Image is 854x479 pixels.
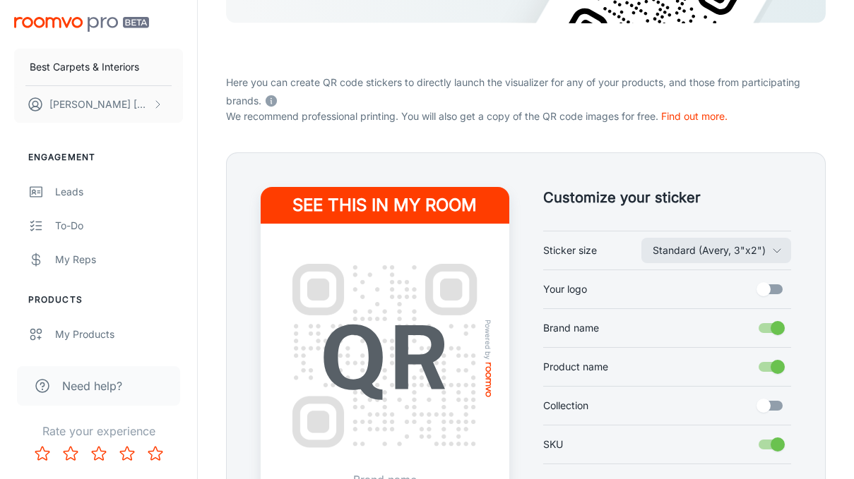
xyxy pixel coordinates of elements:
[11,423,186,439] p: Rate your experience
[62,377,122,394] span: Need help?
[543,437,563,452] span: SKU
[661,110,728,122] a: Find out more.
[543,187,792,208] h5: Customize your sticker
[55,252,183,267] div: My Reps
[57,439,85,468] button: Rate 2 star
[226,109,826,124] p: We recommend professional printing. You will also get a copy of the QR code images for free.
[85,439,113,468] button: Rate 3 star
[55,218,183,234] div: To-do
[14,86,183,123] button: [PERSON_NAME] [PERSON_NAME]
[28,439,57,468] button: Rate 1 star
[485,362,491,396] img: roomvo
[14,17,149,32] img: Roomvo PRO Beta
[543,398,588,413] span: Collection
[55,184,183,200] div: Leads
[14,49,183,85] button: Best Carpets & Interiors
[543,243,597,258] span: Sticker size
[55,327,183,342] div: My Products
[543,281,587,297] span: Your logo
[543,359,608,375] span: Product name
[261,187,509,224] h4: See this in my room
[113,439,141,468] button: Rate 4 star
[481,319,495,359] span: Powered by
[226,75,826,109] p: Here you can create QR code stickers to directly launch the visualizer for any of your products, ...
[141,439,170,468] button: Rate 5 star
[278,249,492,463] img: QR Code Example
[49,97,149,112] p: [PERSON_NAME] [PERSON_NAME]
[543,320,599,336] span: Brand name
[30,59,139,75] p: Best Carpets & Interiors
[641,238,791,263] button: Sticker size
